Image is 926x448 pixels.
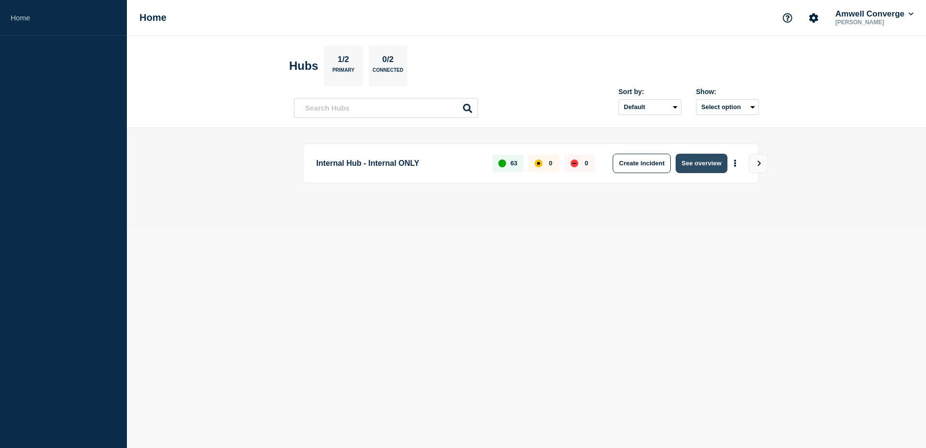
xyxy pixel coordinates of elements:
[549,160,552,167] p: 0
[618,88,681,96] div: Sort by:
[803,8,824,28] button: Account settings
[332,67,355,78] p: Primary
[294,98,478,118] input: Search Hubs
[379,55,398,67] p: 0/2
[696,99,759,115] button: Select option
[696,88,759,96] div: Show:
[571,160,578,167] div: down
[316,154,481,173] p: Internal Hub - Internal ONLY
[334,55,353,67] p: 1/2
[618,99,681,115] select: Sort by
[372,67,403,78] p: Connected
[613,154,671,173] button: Create incident
[833,19,915,26] p: [PERSON_NAME]
[729,154,741,172] button: More actions
[585,160,588,167] p: 0
[289,59,318,73] h2: Hubs
[749,154,768,173] button: View
[498,160,506,167] div: up
[535,160,542,167] div: affected
[777,8,798,28] button: Support
[676,154,727,173] button: See overview
[833,9,915,19] button: Amwell Converge
[139,12,167,23] h1: Home
[510,160,517,167] p: 63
